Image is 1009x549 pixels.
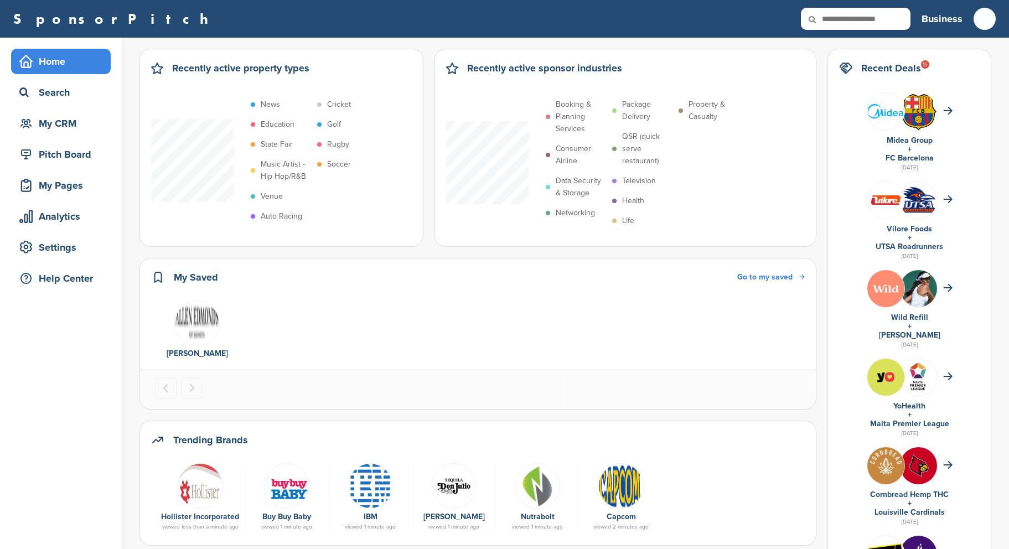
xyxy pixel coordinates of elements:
a: My Pages [11,173,111,198]
h3: Business [922,11,963,27]
img: Bb [264,463,309,509]
p: Rugby [327,138,349,151]
a: Midea Group [887,136,933,145]
span: Go to my saved [737,272,793,282]
img: Open uri20141112 64162 1eu47ya?1415809040 [900,185,937,215]
p: Soccer [327,158,351,170]
a: Bb [251,463,323,507]
a: FC Barcelona [886,153,934,163]
img: 6eae1oa 400x400 [867,447,904,484]
p: Auto Racing [261,210,302,222]
button: Previous slide [156,377,177,398]
p: Health [622,195,644,207]
img: Xmy2hx9i 400x400 [867,270,904,307]
img: Hollister [178,463,223,509]
div: My CRM [17,113,111,133]
a: YoHealth [893,401,925,411]
div: [DATE] [839,428,980,438]
div: Search [17,82,111,102]
a: Go to my saved [737,271,805,283]
a: Help Center [11,266,111,291]
p: Package Delivery [622,99,673,123]
a: [PERSON_NAME] [423,512,485,521]
a: + [908,499,912,508]
a: Vilore Foods [887,224,932,234]
p: Cricket [327,99,351,111]
a: Buy Buy Baby [262,512,311,521]
a: Analytics [11,204,111,229]
div: Help Center [17,268,111,288]
div: viewed 1 minute ago [418,524,490,530]
a: Pitch Board [11,142,111,167]
a: 220px capcom logo.svg [585,463,657,507]
a: + [908,233,912,242]
a: UTSA Roadrunners [876,242,943,251]
div: viewed 1 minute ago [334,524,406,530]
p: Life [622,215,634,227]
h2: Recently active property types [172,60,309,76]
img: 330px raducanu wmq18 (16) (42834286534) [900,270,937,325]
div: [DATE] [839,163,980,173]
p: Property & Casualty [689,99,739,123]
h2: My Saved [174,270,218,285]
div: Analytics [17,206,111,226]
a: Home [11,49,111,74]
p: Networking [556,207,595,219]
a: + [908,144,912,154]
p: Consumer Airline [556,143,607,167]
div: 1 of 1 [156,301,239,360]
a: Hollister [161,463,239,507]
button: Next slide [181,377,202,398]
a: SponsorPitch [13,12,215,26]
a: Hollister Incorporated [161,512,239,521]
div: Settings [17,237,111,257]
img: Group 246 [867,182,904,219]
div: [DATE] [839,251,980,261]
div: Pitch Board [17,144,111,164]
img: Group 244 [900,359,937,396]
img: Screen shot 2018 09 20 at 9.22.46 am [174,301,220,346]
div: [PERSON_NAME] [161,348,233,360]
a: Nutrabolt [521,512,555,521]
p: Education [261,118,294,131]
div: Home [17,51,111,71]
p: Television [622,175,656,187]
h2: Trending Brands [173,432,248,448]
a: + [908,322,912,331]
p: Venue [261,190,283,203]
div: viewed less than a minute ago [161,524,239,530]
div: [DATE] [839,340,980,350]
a: Nutrabolt squarelogo 1428346541783 [501,463,573,507]
p: News [261,99,280,111]
img: 220px capcom logo.svg [598,463,644,509]
h2: Recently active sponsor industries [467,60,622,76]
p: Booking & Planning Services [556,99,607,135]
img: 200px midea.svg [867,104,904,118]
a: + [908,410,912,419]
a: Cornbread Hemp THC [870,490,949,499]
a: Louisville Cardinals [875,507,945,517]
div: viewed 1 minute ago [501,524,573,530]
p: Data Security & Storage [556,175,607,199]
div: My Pages [17,175,111,195]
p: QSR (quick serve restaurant) [622,131,673,167]
img: Ophy wkc 400x400 [900,447,937,484]
div: viewed 1 minute ago [251,524,323,530]
a: Wild Refill [891,313,928,322]
a: Data [418,463,490,507]
img: Data [348,463,393,509]
p: State Fair [261,138,293,151]
a: Malta Premier League [870,419,949,428]
a: Settings [11,235,111,260]
h2: Recent Deals [861,60,921,76]
a: Data [334,463,406,507]
p: Golf [327,118,341,131]
img: Open uri20141112 64162 1yeofb6?1415809477 [900,93,937,131]
img: Data [431,463,477,509]
a: Screen shot 2018 09 20 at 9.22.46 am [PERSON_NAME] [161,301,233,360]
a: [PERSON_NAME] [879,330,940,340]
p: Music Artist - Hip Hop/R&B [261,158,312,183]
a: My CRM [11,111,111,136]
img: Nutrabolt squarelogo 1428346541783 [515,463,560,509]
a: Search [11,80,111,105]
